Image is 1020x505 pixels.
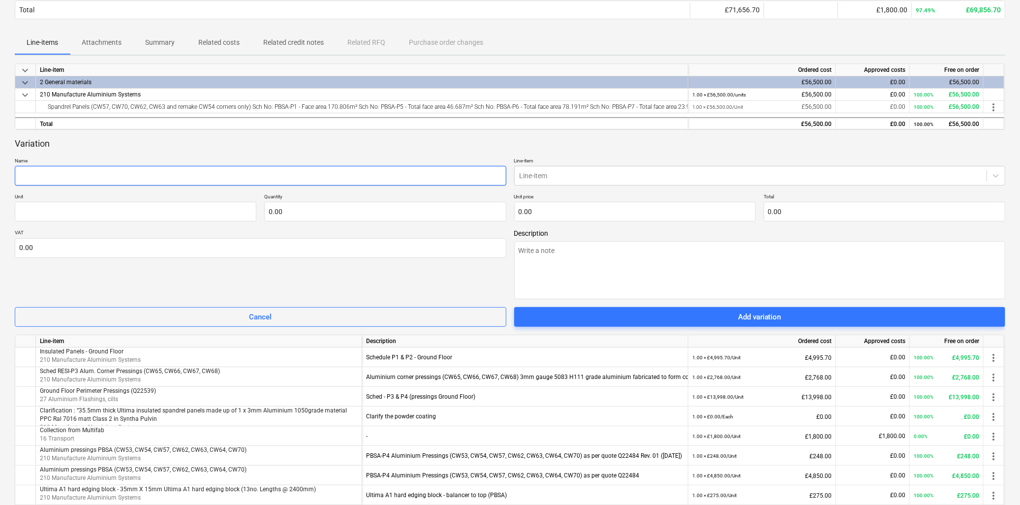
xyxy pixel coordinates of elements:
p: Quantity [264,193,506,202]
div: £1,800.00 [842,6,907,14]
div: Clarify the powder coating [366,407,684,426]
p: Name [15,158,506,166]
div: £13,998.00 [914,387,979,407]
div: £56,500.00 [914,89,979,101]
div: £2,768.00 [692,367,832,387]
span: Description [514,229,1006,237]
small: 1.00 × £4,850.00 / Unit [692,473,741,478]
small: 100.00% [914,493,933,498]
small: 100.00% [914,104,933,110]
p: Unit [15,193,256,202]
small: 1.00 × £1,800.00 / Unit [692,434,741,439]
div: £0.00 [840,387,905,407]
span: Aluminium pressings PBSA (CW53, CW54, CW57, CW62, CW63, CW64, CW70) [40,446,247,453]
div: £56,500.00 [914,118,979,130]
div: £4,995.70 [914,347,979,368]
div: Approved costs [836,64,910,76]
div: £248.00 [692,446,832,466]
span: more_vert [988,450,999,462]
p: Related credit notes [263,37,324,48]
div: Aluminium corner pressings (CW65, CW66, CW67, CW68) 3mm gauge 5083 H111 grade aluminium fabricate... [366,367,684,387]
p: Unit price [514,193,756,202]
p: Attachments [82,37,122,48]
button: Cancel [15,307,506,327]
div: £0.00 [840,89,905,101]
span: 210 Manufacture Aluminium Systems [40,91,141,98]
div: £0.00 [840,407,905,426]
button: Add variation [514,307,1006,327]
small: 100.00% [914,394,933,400]
div: £56,500.00 [914,101,979,113]
p: Line-items [27,37,58,48]
div: £56,500.00 [692,101,832,113]
span: Collection from Multifab [40,427,104,434]
span: 27 Aluminium Flashings, cills [40,396,118,403]
div: £4,995.70 [692,347,832,368]
span: keyboard_arrow_down [19,89,31,101]
span: more_vert [988,101,999,113]
small: 1.00 × £56,500.00 / Unit [692,104,743,110]
span: more_vert [988,470,999,482]
span: keyboard_arrow_down [19,77,31,89]
div: Free on order [910,335,984,347]
div: £56,500.00 [692,118,832,130]
span: 210 Manufacture Aluminium Systems [40,495,141,502]
p: Summary [145,37,175,48]
div: £0.00 [692,407,832,427]
span: more_vert [988,372,999,383]
div: £0.00 [914,407,979,427]
div: Spandrel Panels (CW57, CW70, CW62, CW63 and remake CW54 corners only) Sch No: PBSA-P1 - Face area... [40,101,684,113]
div: £0.00 [840,466,905,485]
span: Clarification : “35.5mm thick Ultima insulated spandrel panels made up of 1 x 3mm Aluminium 1050g... [40,407,347,422]
div: £0.00 [840,118,905,130]
span: Ultima A1 hard edging block - 35mm X 15mm Ultima A1 hard edging block (13no. Lengths @ 2400mm) [40,486,316,493]
p: Variation [15,138,50,150]
div: £4,850.00 [914,466,979,486]
div: Ordered cost [688,335,836,347]
div: Approved costs [836,335,910,347]
span: 210 Manufacture Aluminium Systems [40,424,141,431]
div: £2,768.00 [914,367,979,387]
div: £1,800.00 [692,426,832,446]
small: 1.00 × £0.00 / Each [692,414,733,419]
div: Cancel [249,311,272,323]
p: Related costs [198,37,240,48]
div: £56,500.00 [914,76,979,89]
span: more_vert [988,490,999,502]
div: £4,850.00 [692,466,832,486]
div: Free on order [910,64,984,76]
span: Insulated Panels - Ground Floor [40,348,124,355]
small: 100.00% [914,122,933,127]
div: £0.00 [914,426,979,446]
small: 100.00% [914,453,933,459]
small: 1.00 × £4,995.70 / Unit [692,355,741,360]
p: Total [764,193,1005,202]
div: 2 General materials [40,76,684,88]
div: Description [362,335,688,347]
span: more_vert [988,431,999,442]
div: £1,800.00 [840,426,905,446]
small: 97.49% [916,7,935,14]
p: VAT [15,229,506,238]
span: Ground Floor Perimeter Pressings (Q22539) [40,387,156,394]
small: 0.00% [914,434,927,439]
span: 16 Transport [40,436,74,442]
small: 1.00 × £13,998.00 / Unit [692,394,743,400]
div: Ordered cost [688,64,836,76]
span: more_vert [988,352,999,364]
small: 100.00% [914,355,933,360]
div: Schedule P1 & P2 - Ground Floor [366,347,684,367]
div: Line-item [36,64,688,76]
div: £0.00 [840,367,905,387]
span: 210 Manufacture Aluminium Systems [40,377,141,383]
small: 100.00% [914,375,933,380]
div: £0.00 [840,485,905,505]
div: PBSA-P4 Aluminium Pressings (CW53, CW54, CW57, CW62, CW63, CW64, CW70) as per quote Q22484 Rev. 0... [366,446,684,466]
div: Sched - P3 & P4 (pressings Ground Floor) [366,387,684,407]
div: - [366,426,684,446]
div: £0.00 [840,76,905,89]
small: 100.00% [914,473,933,478]
div: £56,500.00 [692,89,832,101]
div: Total [19,6,34,14]
small: 1.00 × £275.00 / Unit [692,493,737,498]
